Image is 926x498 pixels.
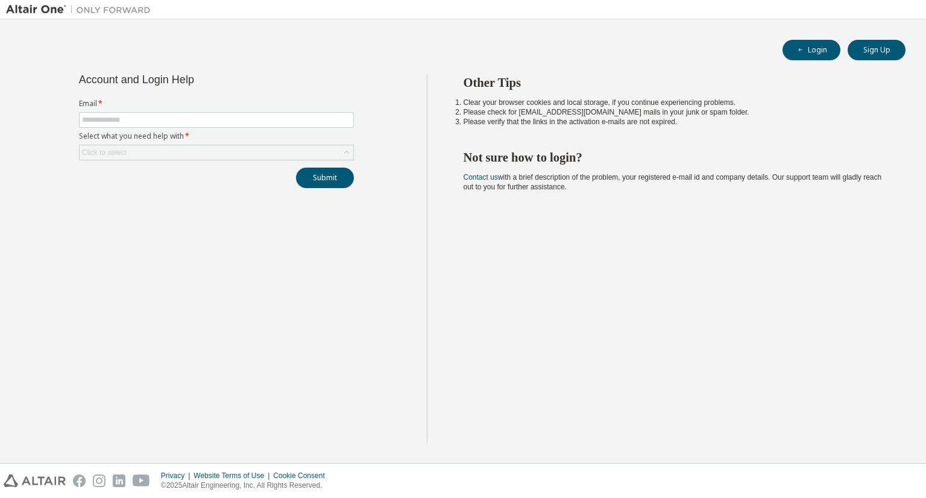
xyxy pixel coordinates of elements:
[464,173,498,181] a: Contact us
[464,150,884,165] h2: Not sure how to login?
[194,471,273,481] div: Website Terms of Use
[82,148,127,157] div: Click to select
[464,173,882,191] span: with a brief description of the problem, your registered e-mail id and company details. Our suppo...
[273,471,332,481] div: Cookie Consent
[80,145,353,160] div: Click to select
[464,107,884,117] li: Please check for [EMAIL_ADDRESS][DOMAIN_NAME] mails in your junk or spam folder.
[79,131,354,141] label: Select what you need help with
[848,40,906,60] button: Sign Up
[73,474,86,487] img: facebook.svg
[113,474,125,487] img: linkedin.svg
[161,481,332,491] p: © 2025 Altair Engineering, Inc. All Rights Reserved.
[4,474,66,487] img: altair_logo.svg
[133,474,150,487] img: youtube.svg
[6,4,157,16] img: Altair One
[464,117,884,127] li: Please verify that the links in the activation e-mails are not expired.
[464,98,884,107] li: Clear your browser cookies and local storage, if you continue experiencing problems.
[464,75,884,90] h2: Other Tips
[161,471,194,481] div: Privacy
[783,40,840,60] button: Login
[79,75,299,84] div: Account and Login Help
[79,99,354,109] label: Email
[93,474,106,487] img: instagram.svg
[296,168,354,188] button: Submit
